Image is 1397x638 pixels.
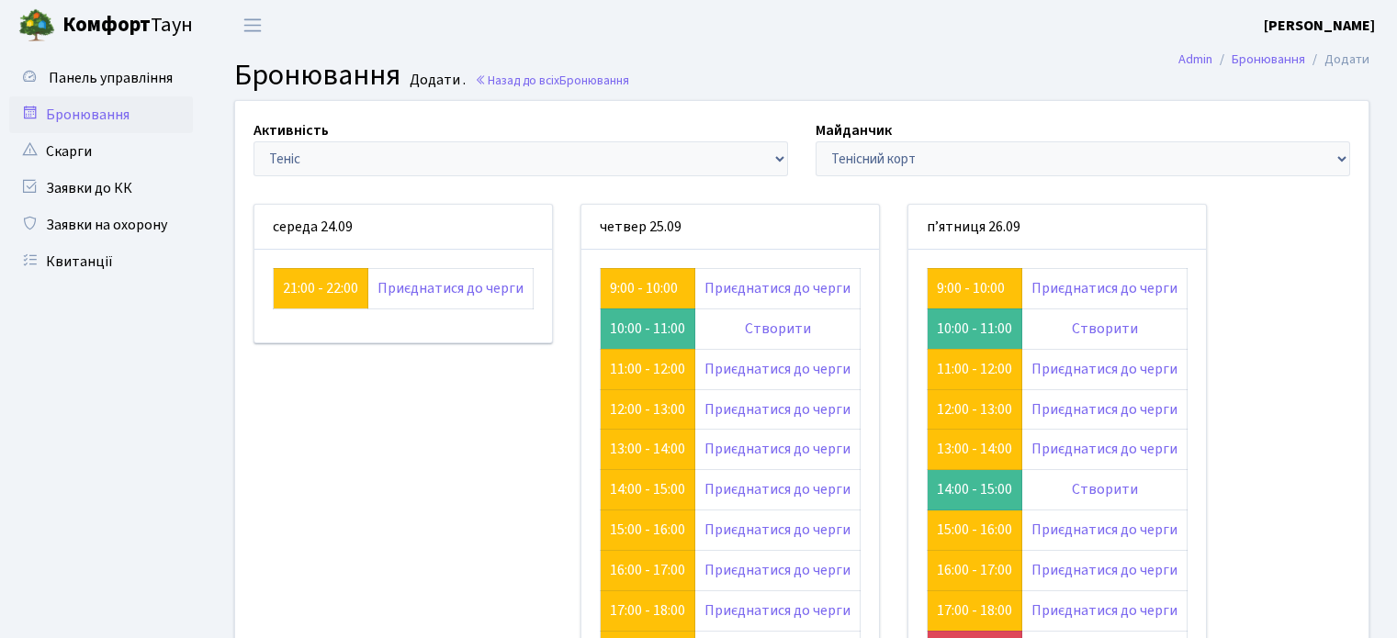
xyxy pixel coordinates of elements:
[62,10,151,39] b: Комфорт
[1072,479,1138,499] a: Створити
[49,68,173,88] span: Панель управління
[406,72,466,89] small: Додати .
[253,119,329,141] label: Активність
[1072,319,1138,339] a: Створити
[745,319,811,339] a: Створити
[610,439,685,459] a: 13:00 - 14:00
[9,60,193,96] a: Панель управління
[928,308,1022,349] td: 10:00 - 11:00
[559,72,629,89] span: Бронювання
[937,439,1012,459] a: 13:00 - 14:00
[610,479,685,499] a: 14:00 - 15:00
[601,308,695,349] td: 10:00 - 11:00
[1232,50,1305,69] a: Бронювання
[234,54,400,96] span: Бронювання
[1264,15,1375,37] a: [PERSON_NAME]
[937,560,1012,580] a: 16:00 - 17:00
[1031,560,1177,580] a: Приєднатися до черги
[704,520,851,540] a: Приєднатися до черги
[937,278,1005,298] a: 9:00 - 10:00
[1031,278,1177,298] a: Приєднатися до черги
[937,520,1012,540] a: 15:00 - 16:00
[1178,50,1212,69] a: Admin
[254,205,552,250] div: середа 24.09
[704,560,851,580] a: Приєднатися до черги
[1031,359,1177,379] a: Приєднатися до черги
[704,479,851,499] a: Приєднатися до черги
[937,600,1012,621] a: 17:00 - 18:00
[610,600,685,621] a: 17:00 - 18:00
[610,399,685,420] a: 12:00 - 13:00
[1031,520,1177,540] a: Приєднатися до черги
[1264,16,1375,36] b: [PERSON_NAME]
[908,205,1206,250] div: п’ятниця 26.09
[704,359,851,379] a: Приєднатися до черги
[283,278,358,298] a: 21:00 - 22:00
[581,205,879,250] div: четвер 25.09
[1031,439,1177,459] a: Приєднатися до черги
[704,439,851,459] a: Приєднатися до черги
[377,278,524,298] a: Приєднатися до черги
[1305,50,1369,70] li: Додати
[9,96,193,133] a: Бронювання
[230,10,276,40] button: Переключити навігацію
[475,72,629,89] a: Назад до всіхБронювання
[610,278,678,298] a: 9:00 - 10:00
[9,133,193,170] a: Скарги
[937,359,1012,379] a: 11:00 - 12:00
[1031,399,1177,420] a: Приєднатися до черги
[610,359,685,379] a: 11:00 - 12:00
[704,399,851,420] a: Приєднатися до черги
[1031,600,1177,621] a: Приєднатися до черги
[928,470,1022,510] td: 14:00 - 15:00
[9,243,193,280] a: Квитанції
[18,7,55,44] img: logo.png
[9,207,193,243] a: Заявки на охорону
[704,600,851,621] a: Приєднатися до черги
[1151,40,1397,79] nav: breadcrumb
[610,560,685,580] a: 16:00 - 17:00
[704,278,851,298] a: Приєднатися до черги
[937,399,1012,420] a: 12:00 - 13:00
[610,520,685,540] a: 15:00 - 16:00
[9,170,193,207] a: Заявки до КК
[816,119,892,141] label: Майданчик
[62,10,193,41] span: Таун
